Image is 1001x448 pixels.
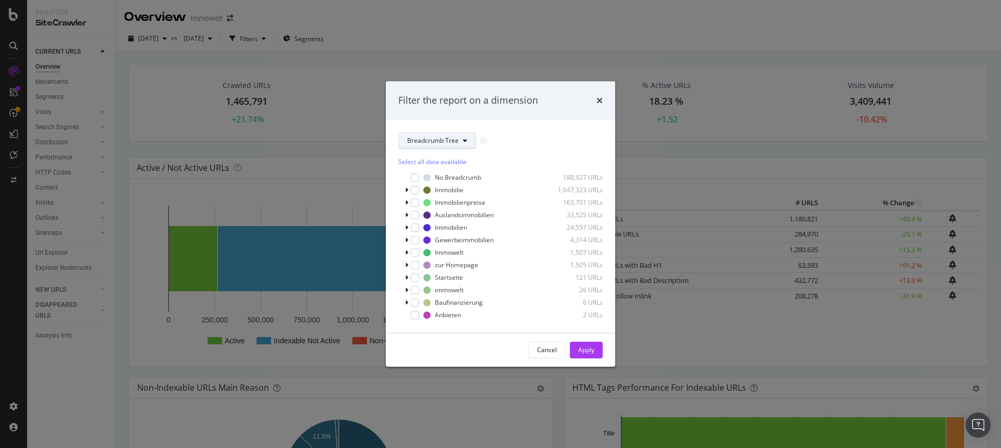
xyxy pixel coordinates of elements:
[552,310,603,319] div: 2 URLs
[435,285,463,294] div: immowelt
[398,132,476,149] button: Breadcrumb Tree
[552,285,603,294] div: 26 URLs
[386,81,615,367] div: modal
[398,157,603,166] div: Select all data available
[435,198,485,207] div: Immobilienpreise
[435,298,483,307] div: Baufinanzierung
[966,413,991,438] div: Open Intercom Messenger
[435,310,461,319] div: Anbieten
[552,248,603,257] div: 1,507 URLs
[552,235,603,244] div: 4,314 URLs
[578,345,594,354] div: Apply
[596,94,603,107] div: times
[435,273,463,282] div: Startseite
[398,94,538,107] div: Filter the report on a dimension
[552,185,603,194] div: 1,047,323 URLs
[407,136,459,145] span: Breadcrumb Tree
[570,342,603,358] button: Apply
[435,223,467,232] div: Immobilien
[552,260,603,269] div: 1,505 URLs
[435,210,494,219] div: Auslandsimmobilien
[552,273,603,282] div: 121 URLs
[537,345,557,354] div: Cancel
[528,342,566,358] button: Cancel
[435,185,463,194] div: Immobilie
[552,210,603,219] div: 33,525 URLs
[435,248,463,257] div: Immowelt
[552,223,603,232] div: 24,557 URLs
[552,173,603,182] div: 188,927 URLs
[552,198,603,207] div: 163,701 URLs
[435,235,494,244] div: Gewerbeimmobilien
[552,298,603,307] div: 6 URLs
[435,260,478,269] div: zur Homepage
[435,173,481,182] div: No Breadcrumb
